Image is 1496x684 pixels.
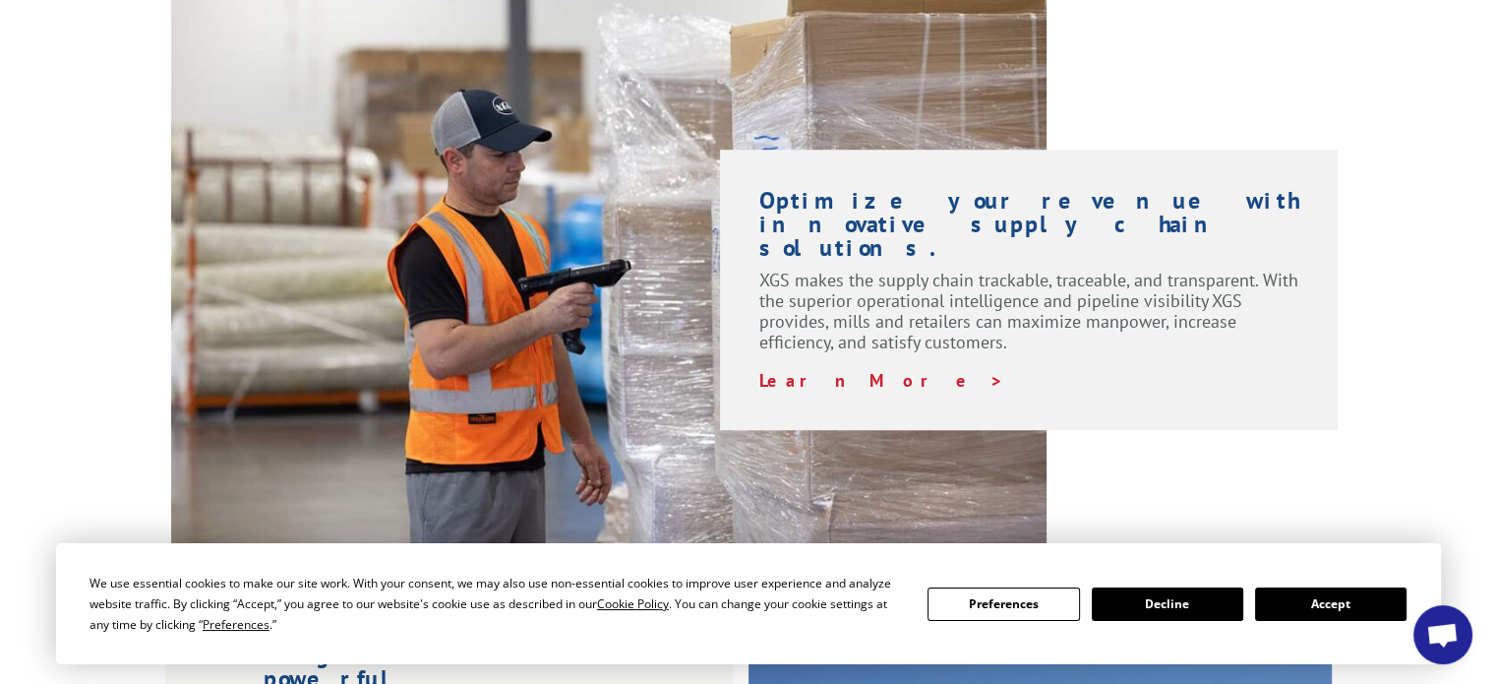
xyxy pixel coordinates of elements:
[1092,588,1243,621] button: Decline
[759,369,1004,392] a: Learn More >
[203,616,269,633] span: Preferences
[90,573,904,635] div: We use essential cookies to make our site work. With your consent, we may also use non-essential ...
[1255,588,1406,621] button: Accept
[56,543,1441,664] div: Cookie Consent Prompt
[759,270,1299,370] p: XGS makes the supply chain trackable, traceable, and transparent. With the superior operational i...
[1413,605,1472,664] div: Open chat
[597,595,669,612] span: Cookie Policy
[928,588,1079,621] button: Preferences
[759,189,1299,270] h1: Optimize your revenue with innovative supply chain solutions.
